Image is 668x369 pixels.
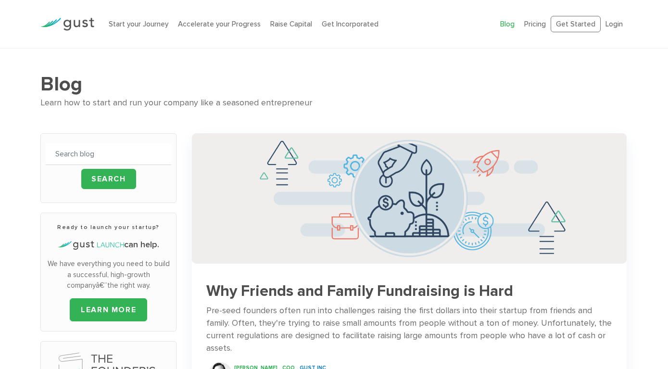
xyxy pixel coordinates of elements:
a: Get Started [551,16,601,33]
h1: Blog [40,72,627,96]
div: Pre-seed founders often run into challenges raising the first dollars into their startup from fri... [206,305,612,355]
a: Blog [500,20,515,28]
a: Accelerate your Progress [178,20,261,28]
img: Gust Logo [40,18,94,31]
p: We have everything you need to build a successful, high-growth companyâ€”the right way. [46,258,171,291]
a: Login [605,20,623,28]
a: Get Incorporated [322,20,378,28]
h3: Why Friends and Family Fundraising is Hard [206,283,612,300]
a: Start your Journey [109,20,168,28]
img: Successful Startup Founders Invest In Their Own Ventures 0742d64fd6a698c3cfa409e71c3cc4e5620a7e72... [192,133,627,264]
input: Search [81,169,136,189]
input: Search blog [46,143,171,165]
a: Raise Capital [270,20,312,28]
h3: Ready to launch your startup? [46,223,171,231]
div: Learn how to start and run your company like a seasoned entrepreneur [40,96,627,110]
h4: can help. [46,239,171,251]
a: LEARN MORE [70,298,147,321]
a: Pricing [524,20,546,28]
